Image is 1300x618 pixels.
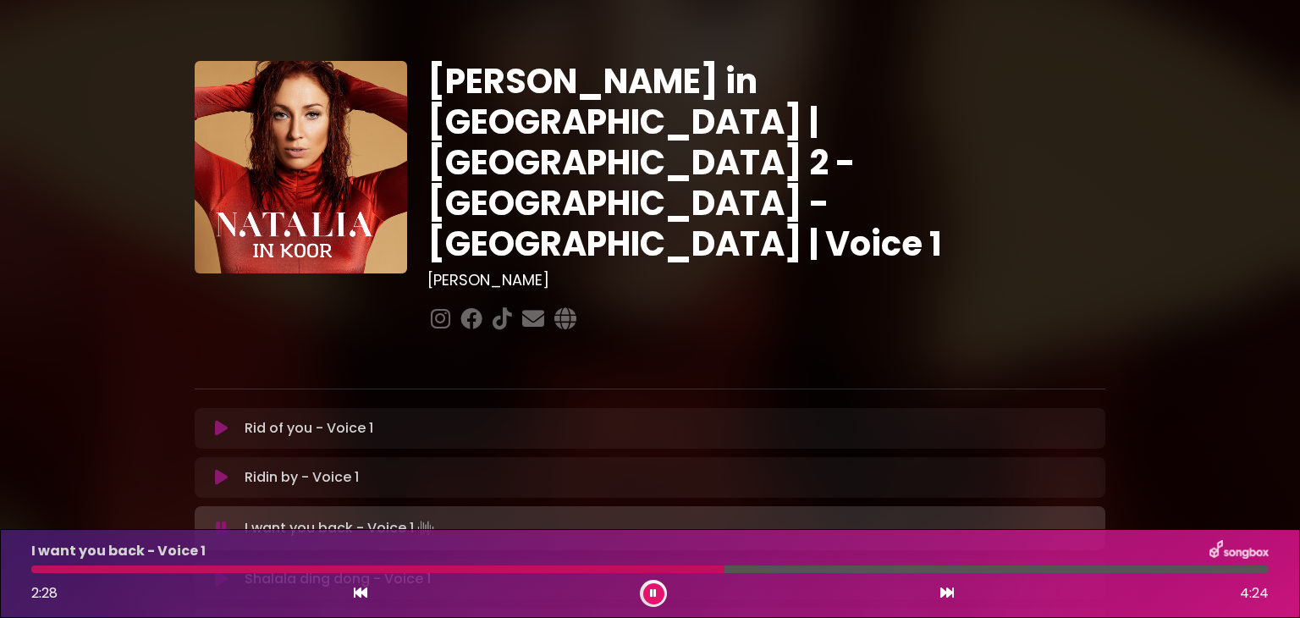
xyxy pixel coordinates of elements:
[427,271,1105,290] h3: [PERSON_NAME]
[245,418,373,439] p: Rid of you - Voice 1
[31,583,58,603] span: 2:28
[1209,540,1269,562] img: songbox-logo-white.png
[414,516,438,540] img: waveform4.gif
[195,61,407,273] img: YTVS25JmS9CLUqXqkEhs
[245,467,359,488] p: Ridin by - Voice 1
[245,516,438,540] p: I want you back - Voice 1
[31,541,206,561] p: I want you back - Voice 1
[1240,583,1269,604] span: 4:24
[427,61,1105,264] h1: [PERSON_NAME] in [GEOGRAPHIC_DATA] | [GEOGRAPHIC_DATA] 2 - [GEOGRAPHIC_DATA] - [GEOGRAPHIC_DATA] ...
